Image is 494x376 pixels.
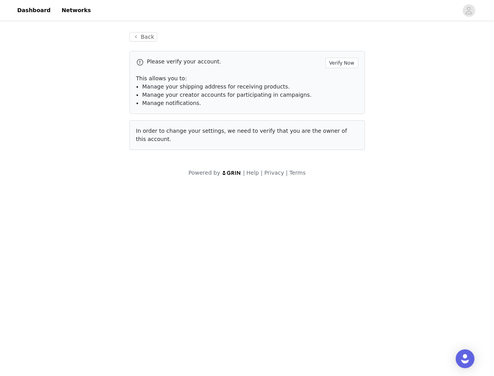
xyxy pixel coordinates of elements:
span: In order to change your settings, we need to verify that you are the owner of this account. [136,128,347,142]
span: Manage your creator accounts for participating in campaigns. [142,92,312,98]
div: avatar [465,4,472,17]
span: | [243,170,245,176]
a: Networks [57,2,95,19]
p: This allows you to: [136,74,358,83]
span: Manage notifications. [142,100,201,106]
p: Please verify your account. [147,58,322,66]
a: Dashboard [13,2,55,19]
span: Manage your shipping address for receiving products. [142,83,290,90]
button: Back [129,32,158,42]
img: logo [222,170,241,175]
button: Verify Now [325,58,358,68]
a: Help [246,170,259,176]
span: Powered by [189,170,220,176]
div: Open Intercom Messenger [456,349,474,368]
a: Privacy [264,170,284,176]
span: | [286,170,288,176]
span: | [260,170,262,176]
a: Terms [289,170,305,176]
